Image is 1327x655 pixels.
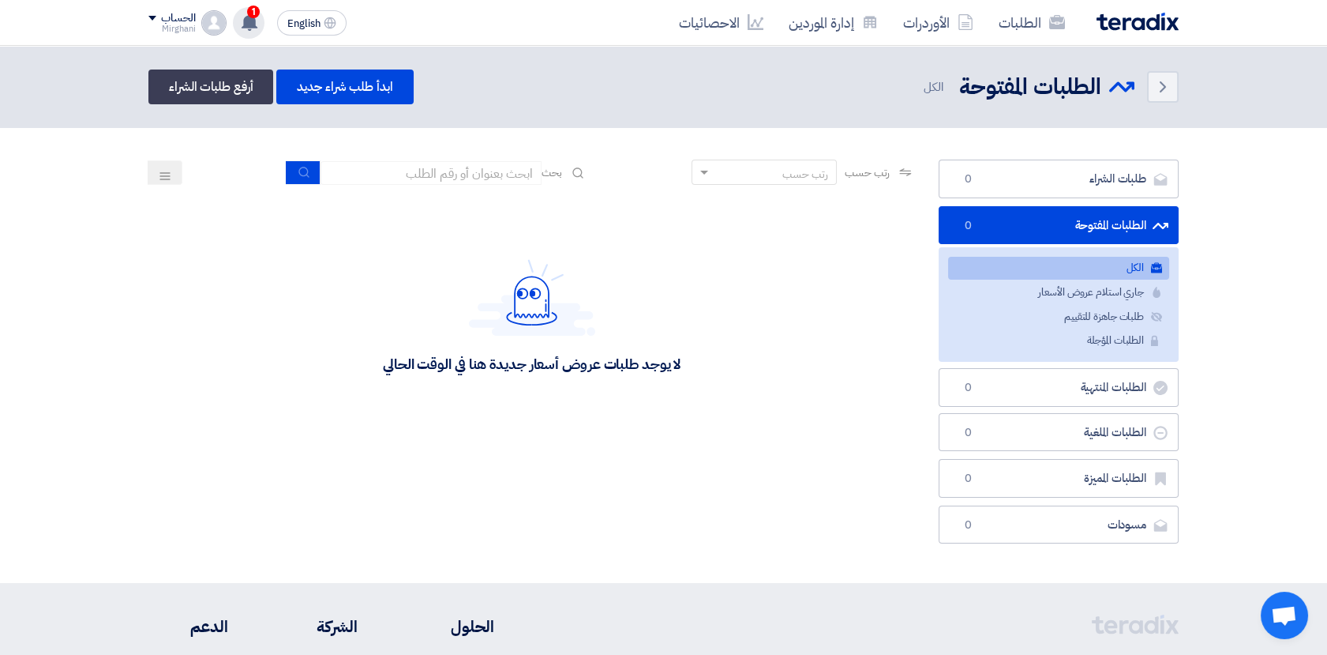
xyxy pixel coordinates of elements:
[939,160,1179,198] a: طلبات الشراء0
[948,281,1169,304] a: جاري استلام عروض الأسعار
[959,72,1101,103] h2: الطلبات المفتوحة
[939,506,1179,544] a: مسودات0
[939,413,1179,452] a: الطلبات الملغية0
[276,70,413,104] a: ابدأ طلب شراء جديد
[469,259,595,336] img: Hello
[277,10,347,36] button: English
[958,380,977,396] span: 0
[287,18,321,29] span: English
[405,615,494,638] li: الحلول
[247,6,260,18] span: 1
[986,4,1078,41] a: الطلبات
[321,161,542,185] input: ابحث بعنوان أو رقم الطلب
[890,4,986,41] a: الأوردرات
[148,615,228,638] li: الدعم
[939,459,1179,498] a: الطلبات المميزة0
[148,24,195,33] div: Mirghani
[276,615,358,638] li: الشركة
[948,306,1169,329] a: طلبات جاهزة للتقييم
[383,355,680,373] div: لا يوجد طلبات عروض أسعار جديدة هنا في الوقت الحالي
[924,78,947,96] span: الكل
[948,257,1169,280] a: الكل
[948,329,1169,352] a: الطلبات المؤجلة
[958,518,977,533] span: 0
[939,368,1179,407] a: الطلبات المنتهية0
[958,425,977,441] span: 0
[845,164,890,181] span: رتب حسب
[1096,13,1179,31] img: Teradix logo
[958,471,977,487] span: 0
[782,166,828,183] div: رتب حسب
[201,10,227,36] img: profile_test.png
[1261,592,1308,639] a: Open chat
[776,4,890,41] a: إدارة الموردين
[161,12,195,25] div: الحساب
[939,206,1179,245] a: الطلبات المفتوحة0
[958,218,977,234] span: 0
[666,4,776,41] a: الاحصائيات
[148,70,273,104] a: أرفع طلبات الشراء
[542,164,562,181] span: بحث
[958,171,977,187] span: 0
